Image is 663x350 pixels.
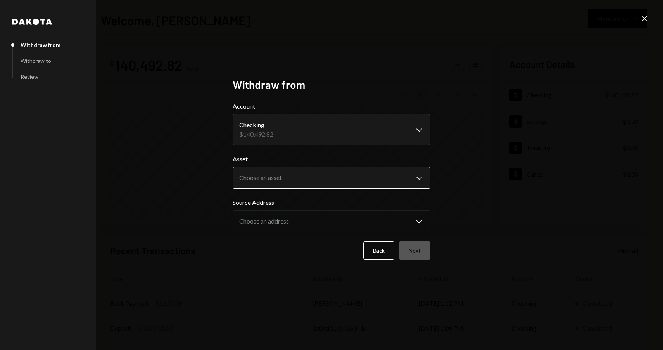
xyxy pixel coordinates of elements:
[21,57,51,64] div: Withdraw to
[233,114,430,145] button: Account
[233,77,430,92] h2: Withdraw from
[233,102,430,111] label: Account
[233,210,430,232] button: Source Address
[21,42,60,48] div: Withdraw from
[21,73,38,80] div: Review
[233,198,430,207] label: Source Address
[363,241,394,260] button: Back
[233,167,430,189] button: Asset
[233,154,430,164] label: Asset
